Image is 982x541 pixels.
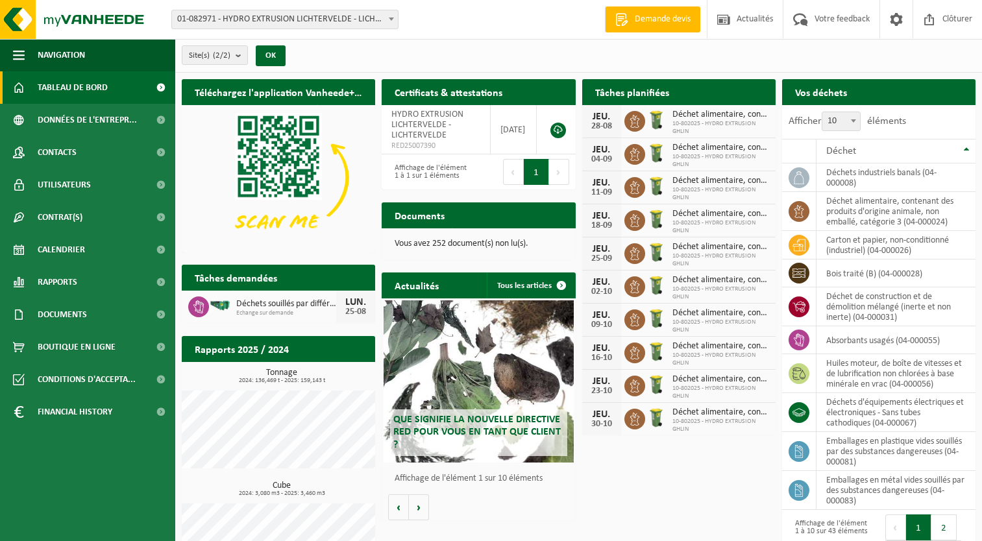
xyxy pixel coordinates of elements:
a: Consulter les rapports [262,361,374,387]
div: 30-10 [589,420,615,429]
img: WB-0140-HPE-GN-50 [645,407,667,429]
span: RED25007390 [391,141,480,151]
span: Que signifie la nouvelle directive RED pour vous en tant que client ? [393,415,561,450]
td: emballages en plastique vides souillés par des substances dangereuses (04-000081) [816,432,976,471]
span: Déchets souillés par différents déchets dangereux [236,299,336,309]
img: Download de VHEPlus App [182,105,375,250]
a: Demande devis [605,6,700,32]
button: Volgende [409,494,429,520]
h2: Tâches planifiées [582,79,682,104]
span: Site(s) [189,46,230,66]
button: 1 [906,514,931,540]
button: OK [256,45,286,66]
h2: Documents [382,202,458,228]
button: 1 [524,159,549,185]
span: 2024: 3,080 m3 - 2025: 3,460 m3 [188,490,375,497]
button: 2 [931,514,957,540]
img: WB-0140-HPE-GN-50 [645,374,667,396]
a: Tous les articles [487,272,574,298]
img: WB-0140-HPE-GN-50 [645,175,667,197]
div: 11-09 [589,188,615,197]
span: Calendrier [38,234,85,266]
td: carton et papier, non-conditionné (industriel) (04-000026) [816,231,976,259]
td: huiles moteur, de boîte de vitesses et de lubrification non chlorées à base minérale en vrac (04-... [816,354,976,393]
div: JEU. [589,376,615,387]
span: Utilisateurs [38,169,91,201]
span: 10-802025 - HYDRO EXTRUSION GHLIN [672,120,769,136]
div: JEU. [589,310,615,320]
span: Déchet alimentaire, contenant des produits d'origine animale, non emballé, catég... [672,143,769,153]
div: JEU. [589,211,615,221]
span: Boutique en ligne [38,331,116,363]
div: 25-08 [343,307,369,317]
p: Affichage de l'élément 1 sur 10 éléments [395,474,569,483]
span: Contacts [38,136,77,169]
span: Déchet alimentaire, contenant des produits d'origine animale, non emballé, catég... [672,176,769,186]
h2: Certificats & attestations [382,79,515,104]
h2: Tâches demandées [182,265,290,290]
span: Navigation [38,39,85,71]
td: déchets industriels banals (04-000008) [816,163,976,192]
button: Previous [885,514,906,540]
span: Documents [38,298,87,331]
td: [DATE] [491,105,537,154]
div: 23-10 [589,387,615,396]
div: Affichage de l'élément 1 à 1 sur 1 éléments [388,158,472,186]
span: Demande devis [632,13,694,26]
span: Déchet alimentaire, contenant des produits d'origine animale, non emballé, catég... [672,374,769,385]
span: Rapports [38,266,77,298]
img: WB-0140-HPE-GN-50 [645,241,667,263]
span: 10-802025 - HYDRO EXTRUSION GHLIN [672,153,769,169]
span: 10-802025 - HYDRO EXTRUSION GHLIN [672,352,769,367]
span: Déchet alimentaire, contenant des produits d'origine animale, non emballé, catég... [672,110,769,120]
button: Site(s)(2/2) [182,45,248,65]
td: bois traité (B) (04-000028) [816,259,976,287]
span: Déchet alimentaire, contenant des produits d'origine animale, non emballé, catég... [672,275,769,285]
h2: Vos déchets [782,79,860,104]
span: 10 [822,112,861,131]
button: Vorige [388,494,409,520]
h2: Actualités [382,272,452,298]
h2: Rapports 2025 / 2024 [182,336,302,361]
button: Previous [503,159,524,185]
span: Déchet alimentaire, contenant des produits d'origine animale, non emballé, catég... [672,308,769,319]
span: Financial History [38,396,112,428]
a: Que signifie la nouvelle directive RED pour vous en tant que client ? [384,300,573,463]
span: Tableau de bord [38,71,108,104]
span: 10-802025 - HYDRO EXTRUSION GHLIN [672,252,769,268]
img: WB-0140-HPE-GN-50 [645,307,667,330]
td: déchet alimentaire, contenant des produits d'origine animale, non emballé, catégorie 3 (04-000024) [816,192,976,231]
span: Conditions d'accepta... [38,363,136,396]
div: 09-10 [589,320,615,330]
span: Déchet alimentaire, contenant des produits d'origine animale, non emballé, catég... [672,407,769,418]
td: déchets d'équipements électriques et électroniques - Sans tubes cathodiques (04-000067) [816,393,976,432]
div: 02-10 [589,287,615,296]
div: JEU. [589,145,615,155]
span: 10-802025 - HYDRO EXTRUSION GHLIN [672,186,769,202]
span: Echange sur demande [236,309,336,317]
td: déchet de construction et de démolition mélangé (inerte et non inerte) (04-000031) [816,287,976,326]
td: emballages en métal vides souillés par des substances dangereuses (04-000083) [816,471,976,510]
div: 28-08 [589,122,615,131]
div: 16-10 [589,354,615,363]
div: 25-09 [589,254,615,263]
div: JEU. [589,178,615,188]
img: WB-0140-HPE-GN-50 [645,142,667,164]
span: 10-802025 - HYDRO EXTRUSION GHLIN [672,418,769,433]
span: 10-802025 - HYDRO EXTRUSION GHLIN [672,385,769,400]
span: Déchet alimentaire, contenant des produits d'origine animale, non emballé, catég... [672,242,769,252]
img: WB-0140-HPE-GN-50 [645,341,667,363]
span: Contrat(s) [38,201,82,234]
div: JEU. [589,343,615,354]
img: WB-0140-HPE-GN-50 [645,274,667,296]
div: 04-09 [589,155,615,164]
span: 10-802025 - HYDRO EXTRUSION GHLIN [672,285,769,301]
h2: Téléchargez l'application Vanheede+ maintenant! [182,79,375,104]
td: absorbants usagés (04-000055) [816,326,976,354]
span: 2024: 136,469 t - 2025: 159,143 t [188,378,375,384]
count: (2/2) [213,51,230,60]
span: Déchet alimentaire, contenant des produits d'origine animale, non emballé, catég... [672,341,769,352]
span: Déchet alimentaire, contenant des produits d'origine animale, non emballé, catég... [672,209,769,219]
h3: Tonnage [188,368,375,384]
span: Données de l'entrepr... [38,104,137,136]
